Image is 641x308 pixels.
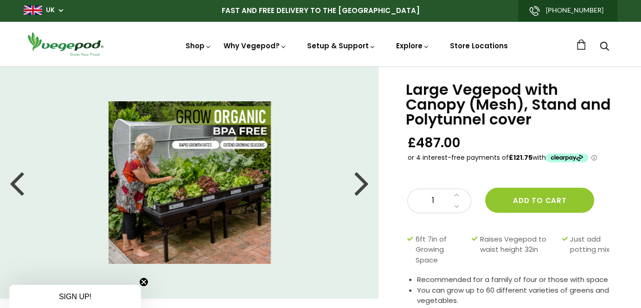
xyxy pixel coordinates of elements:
[59,293,91,301] span: SIGN UP!
[570,234,613,266] span: Just add potting mix
[451,201,462,213] a: Decrease quantity by 1
[417,195,449,207] span: 1
[9,285,141,308] div: SIGN UP!Close teaser
[480,234,557,266] span: Raises Vegepod to waist height 32in
[417,285,618,306] li: You can grow up to 60 different varieties of greens and vegetables.
[451,189,462,201] a: Increase quantity by 1
[485,188,594,213] button: Add to cart
[24,31,107,57] img: Vegepod
[109,101,271,264] img: Large Vegepod with Canopy (Mesh), Stand and Polytunnel cover
[24,6,42,15] img: gb_large.png
[450,41,508,51] a: Store Locations
[416,234,468,266] span: 6ft 7in of Growing Space
[407,134,460,151] span: £487.00
[600,42,609,52] a: Search
[417,275,618,285] li: Recommended for a family of four or those with space
[405,82,618,127] h1: Large Vegepod with Canopy (Mesh), Stand and Polytunnel cover
[139,277,148,287] button: Close teaser
[224,41,287,51] a: Why Vegepod?
[186,41,212,51] a: Shop
[307,41,376,51] a: Setup & Support
[46,6,55,15] a: UK
[396,41,429,51] a: Explore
